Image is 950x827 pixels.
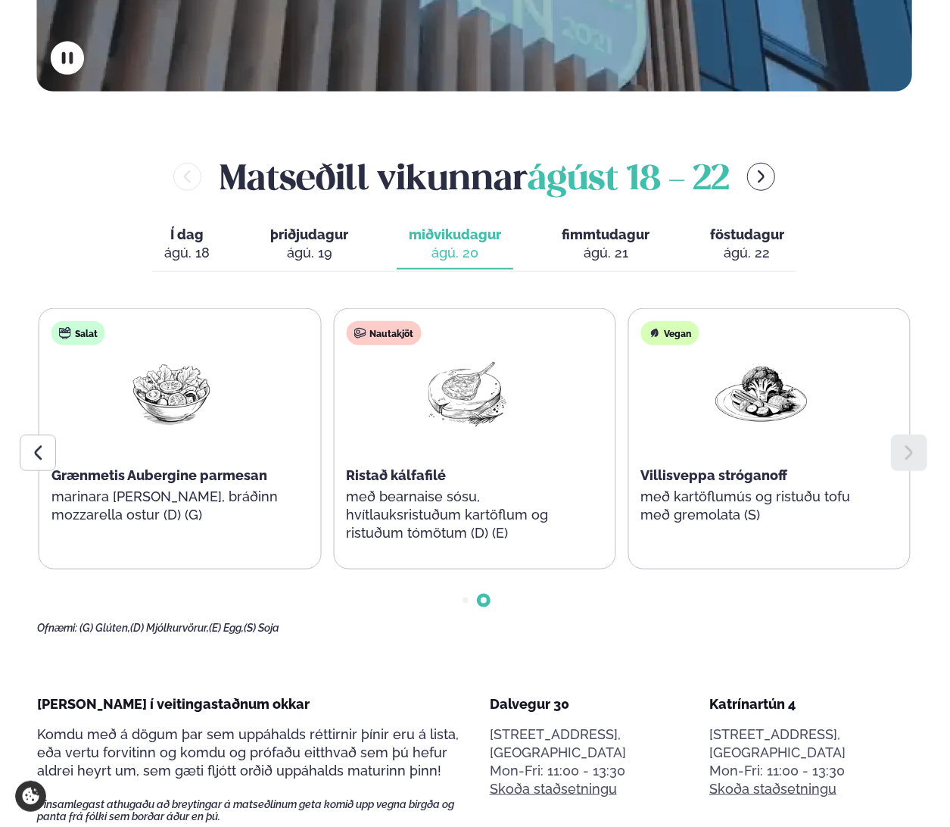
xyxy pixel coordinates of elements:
img: Vegan.svg [649,327,661,339]
span: (D) Mjólkurvörur, [130,622,209,634]
img: Salad.png [123,357,220,428]
span: (G) Glúten, [79,622,130,634]
button: föstudagur ágú. 22 [698,220,796,270]
p: [STREET_ADDRESS], [GEOGRAPHIC_DATA] [490,726,692,762]
span: Villisveppa stróganoff [641,467,788,483]
span: Go to slide 1 [463,598,469,604]
div: ágú. 19 [270,244,348,262]
h2: Matseðill vikunnar [220,152,729,201]
span: föstudagur [710,226,784,242]
span: fimmtudagur [562,226,649,242]
span: Grænmetis Aubergine parmesan [51,467,267,483]
img: Lamb-Meat.png [418,357,515,428]
div: Dalvegur 30 [490,695,692,713]
button: þriðjudagur ágú. 19 [258,220,360,270]
div: Vegan [641,321,699,345]
p: marinara [PERSON_NAME], bráðinn mozzarella ostur (D) (G) [51,488,292,524]
button: Í dag ágú. 18 [152,220,222,270]
img: beef.svg [354,327,366,339]
div: Katrínartún 4 [709,695,911,713]
button: menu-btn-right [747,163,775,191]
div: ágú. 18 [164,244,210,262]
span: miðvikudagur [409,226,501,242]
span: Go to slide 2 [481,598,487,604]
div: Mon-Fri: 11:00 - 13:30 [490,762,692,780]
span: [PERSON_NAME] í veitingastaðnum okkar [37,696,310,712]
img: salad.svg [59,327,71,339]
div: ágú. 22 [710,244,784,262]
a: Cookie settings [15,781,46,812]
div: ágú. 20 [409,244,501,262]
a: Skoða staðsetningu [709,780,836,798]
p: með bearnaise sósu, hvítlauksristuðum kartöflum og ristuðum tómötum (D) (E) [346,488,587,542]
div: ágú. 21 [562,244,649,262]
div: Nautakjöt [346,321,421,345]
span: (E) Egg, [209,622,244,634]
span: (S) Soja [244,622,279,634]
span: Í dag [164,226,210,244]
span: ágúst 18 - 22 [528,164,729,197]
button: menu-btn-left [173,163,201,191]
p: með kartöflumús og ristuðu tofu með gremolata (S) [641,488,882,524]
span: þriðjudagur [270,226,348,242]
span: Vinsamlegast athugaðu að breytingar á matseðlinum geta komið upp vegna birgða og panta frá fólki ... [37,798,459,822]
button: miðvikudagur ágú. 20 [397,220,513,270]
button: fimmtudagur ágú. 21 [550,220,662,270]
div: Salat [51,321,105,345]
div: Mon-Fri: 11:00 - 13:30 [709,762,911,780]
img: Vegan.png [713,357,810,428]
span: Komdu með á dögum þar sem uppáhalds réttirnir þínir eru á lista, eða vertu forvitinn og komdu og ... [37,726,459,779]
p: [STREET_ADDRESS], [GEOGRAPHIC_DATA] [709,726,911,762]
a: Skoða staðsetningu [490,780,617,798]
span: Ofnæmi: [37,622,77,634]
span: Ristað kálfafilé [346,467,446,483]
